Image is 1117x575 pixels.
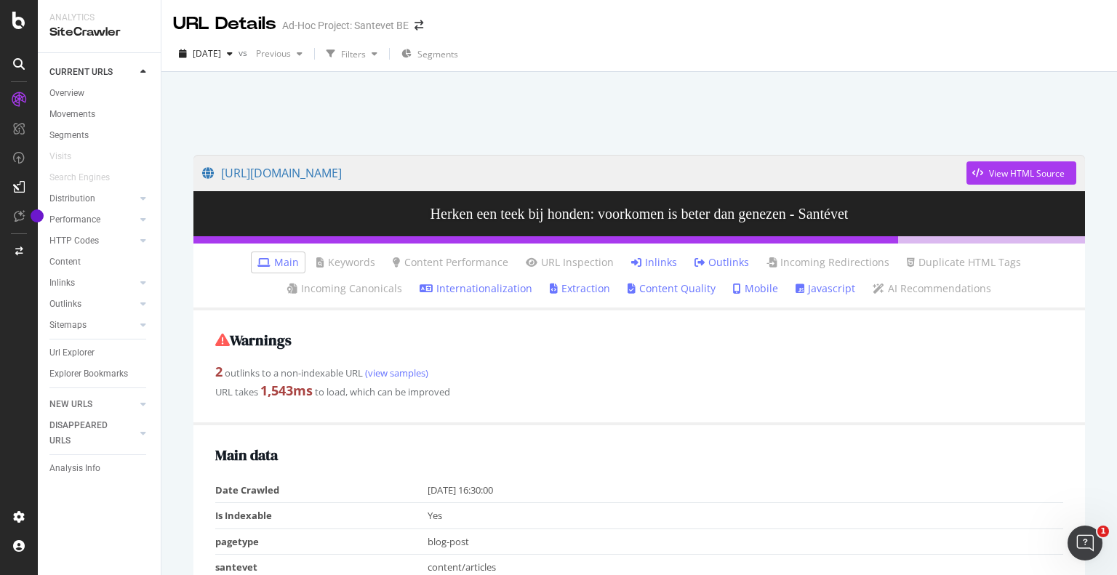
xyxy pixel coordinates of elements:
[31,209,44,222] div: Tooltip anchor
[202,155,966,191] a: [URL][DOMAIN_NAME]
[341,48,366,60] div: Filters
[173,12,276,36] div: URL Details
[49,107,95,122] div: Movements
[250,47,291,60] span: Previous
[49,345,95,361] div: Url Explorer
[49,24,149,41] div: SiteCrawler
[420,281,532,296] a: Internationalization
[417,48,458,60] span: Segments
[631,255,677,270] a: Inlinks
[49,86,151,101] a: Overview
[49,191,95,206] div: Distribution
[415,20,423,31] div: arrow-right-arrow-left
[49,212,136,228] a: Performance
[215,363,1063,382] div: outlinks to a non-indexable URL
[215,363,223,380] strong: 2
[49,366,128,382] div: Explorer Bookmarks
[215,528,428,555] td: pagetype
[173,42,239,65] button: [DATE]
[49,65,136,80] a: CURRENT URLS
[49,65,113,80] div: CURRENT URLS
[193,47,221,60] span: 2025 Sep. 22nd
[428,528,1064,555] td: blog-post
[49,318,87,333] div: Sitemaps
[49,461,100,476] div: Analysis Info
[49,12,149,24] div: Analytics
[215,478,428,503] td: Date Crawled
[215,332,1063,348] h2: Warnings
[49,254,81,270] div: Content
[215,382,1063,401] div: URL takes to load, which can be improved
[796,281,855,296] a: Javascript
[49,318,136,333] a: Sitemaps
[766,255,889,270] a: Incoming Redirections
[239,47,250,59] span: vs
[49,170,124,185] a: Search Engines
[49,233,99,249] div: HTTP Codes
[396,42,464,65] button: Segments
[49,233,136,249] a: HTTP Codes
[250,42,308,65] button: Previous
[49,191,136,206] a: Distribution
[49,128,89,143] div: Segments
[193,191,1085,236] h3: Herken een teek bij honden: voorkomen is beter dan genezen - Santévet
[49,107,151,122] a: Movements
[393,255,508,270] a: Content Performance
[49,128,151,143] a: Segments
[49,397,136,412] a: NEW URLS
[49,149,71,164] div: Visits
[215,447,1063,463] h2: Main data
[1097,526,1109,537] span: 1
[49,297,136,312] a: Outlinks
[363,366,428,379] a: (view samples)
[49,397,92,412] div: NEW URLS
[49,254,151,270] a: Content
[287,281,402,296] a: Incoming Canonicals
[49,345,151,361] a: Url Explorer
[49,418,136,449] a: DISAPPEARED URLS
[321,42,383,65] button: Filters
[49,276,136,291] a: Inlinks
[428,503,1064,529] td: Yes
[49,276,75,291] div: Inlinks
[49,418,123,449] div: DISAPPEARED URLS
[907,255,1021,270] a: Duplicate HTML Tags
[526,255,614,270] a: URL Inspection
[1068,526,1102,560] iframe: Intercom live chat
[49,212,100,228] div: Performance
[257,255,299,270] a: Main
[694,255,749,270] a: Outlinks
[966,161,1076,185] button: View HTML Source
[282,18,409,33] div: Ad-Hoc Project: Santevet BE
[550,281,610,296] a: Extraction
[49,461,151,476] a: Analysis Info
[49,86,84,101] div: Overview
[260,382,313,399] strong: 1,543 ms
[49,170,110,185] div: Search Engines
[733,281,778,296] a: Mobile
[428,478,1064,503] td: [DATE] 16:30:00
[989,167,1065,180] div: View HTML Source
[316,255,375,270] a: Keywords
[49,297,81,312] div: Outlinks
[628,281,716,296] a: Content Quality
[215,503,428,529] td: Is Indexable
[49,149,86,164] a: Visits
[873,281,991,296] a: AI Recommendations
[49,366,151,382] a: Explorer Bookmarks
